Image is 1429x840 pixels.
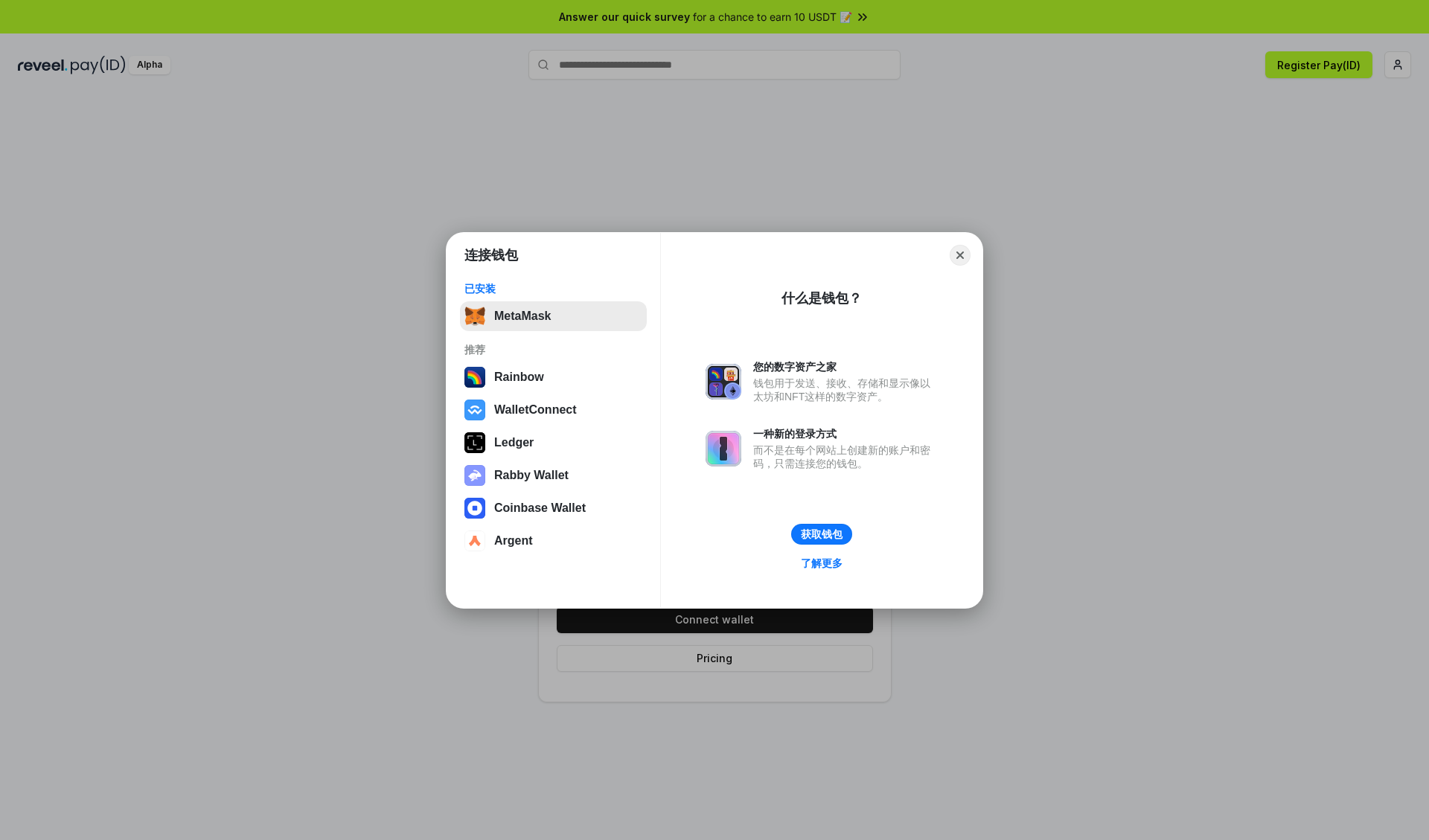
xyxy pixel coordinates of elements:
[494,501,586,515] div: Coinbase Wallet
[464,400,485,420] img: svg+xml,%3Csvg%20width%3D%2228%22%20height%3D%2228%22%20viewBox%3D%220%200%2028%2028%22%20fill%3D...
[464,498,485,519] img: svg+xml,%3Csvg%20width%3D%2228%22%20height%3D%2228%22%20viewBox%3D%220%200%2028%2028%22%20fill%3D...
[460,461,647,490] button: Rabby Wallet
[494,310,551,323] div: MetaMask
[464,306,485,327] img: svg+xml,%3Csvg%20fill%3D%22none%22%20height%3D%2233%22%20viewBox%3D%220%200%2035%2033%22%20width%...
[460,395,647,425] button: WalletConnect
[706,431,741,467] img: svg+xml,%3Csvg%20xmlns%3D%22http%3A%2F%2Fwww.w3.org%2F2000%2Fsvg%22%20fill%3D%22none%22%20viewBox...
[464,530,485,551] img: svg+xml,%3Csvg%20width%3D%2228%22%20height%3D%2228%22%20viewBox%3D%220%200%2028%2028%22%20fill%3D...
[464,282,642,295] div: 已安装
[753,427,938,440] div: 一种新的登录方式
[464,367,485,388] img: svg+xml,%3Csvg%20width%3D%22120%22%20height%3D%22120%22%20viewBox%3D%220%200%20120%20120%22%20fil...
[706,364,741,400] img: svg+xml,%3Csvg%20xmlns%3D%22http%3A%2F%2Fwww.w3.org%2F2000%2Fsvg%22%20fill%3D%22none%22%20viewBox...
[464,246,518,264] h1: 连接钱包
[464,343,642,356] div: 推荐
[464,432,485,453] img: svg+xml,%3Csvg%20xmlns%3D%22http%3A%2F%2Fwww.w3.org%2F2000%2Fsvg%22%20width%3D%2228%22%20height%3...
[753,360,938,373] div: 您的数字资产之家
[753,376,938,403] div: 钱包用于发送、接收、存储和显示像以太坊和NFT这样的数字资产。
[460,362,647,392] button: Rainbow
[460,493,647,523] button: Coinbase Wallet
[801,528,843,541] div: 获取钱包
[781,289,862,307] div: 什么是钱包？
[801,557,843,570] div: 了解更多
[494,403,577,417] div: WalletConnect
[460,526,647,556] button: Argent
[791,524,852,545] button: 获取钱包
[792,554,851,573] a: 了解更多
[494,436,534,449] div: Ledger
[460,428,647,458] button: Ledger
[464,465,485,486] img: svg+xml,%3Csvg%20xmlns%3D%22http%3A%2F%2Fwww.w3.org%2F2000%2Fsvg%22%20fill%3D%22none%22%20viewBox...
[494,469,569,482] div: Rabby Wallet
[460,301,647,331] button: MetaMask
[494,371,544,384] div: Rainbow
[753,443,938,470] div: 而不是在每个网站上创建新的账户和密码，只需连接您的钱包。
[950,245,971,266] button: Close
[494,534,533,548] div: Argent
